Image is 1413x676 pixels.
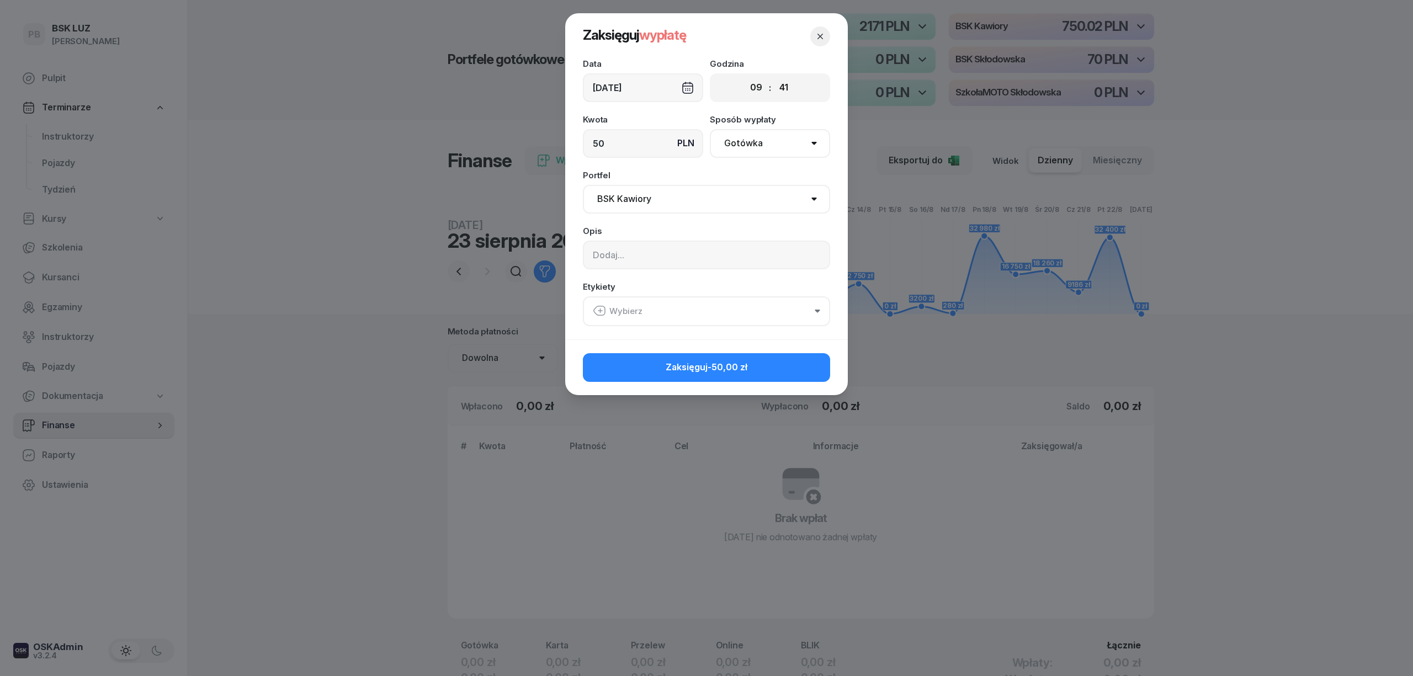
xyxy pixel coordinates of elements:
[708,361,747,372] span: -50,00 zł
[593,304,642,318] div: Wybierz
[583,296,830,326] button: Wybierz
[769,81,771,94] div: :
[583,27,686,43] span: Zaksięguj
[583,241,830,269] input: Dodaj...
[639,27,686,43] span: wypłatę
[583,129,703,158] input: 0
[666,360,747,375] span: Zaksięguj
[583,353,830,382] button: Zaksięguj-50,00 zł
